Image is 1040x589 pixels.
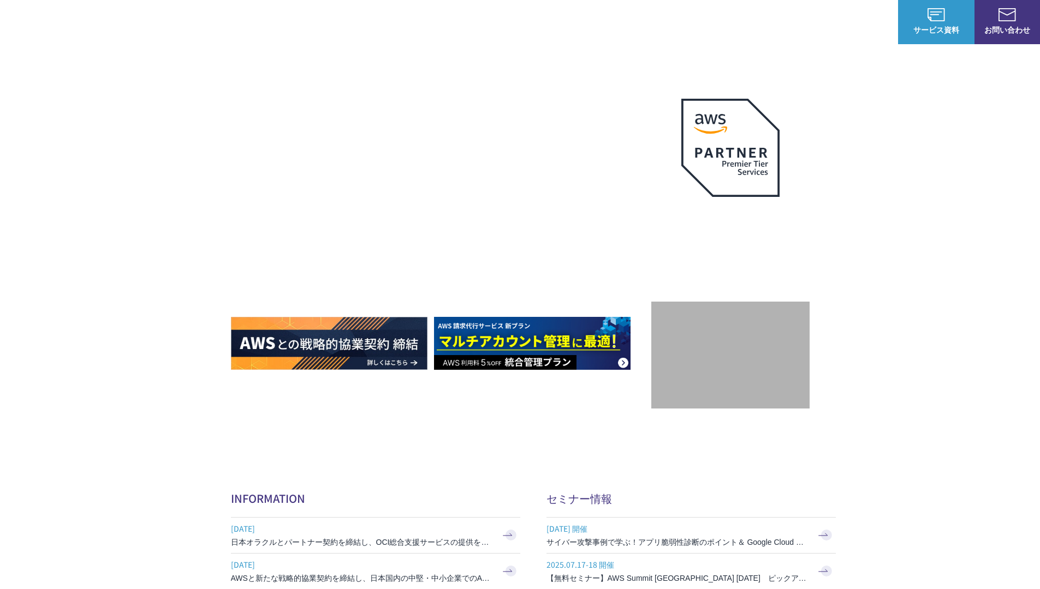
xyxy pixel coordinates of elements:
[16,9,205,35] a: AWS総合支援サービス C-Chorus NHN テコラスAWS総合支援サービス
[673,318,788,398] img: 契約件数
[668,210,793,252] p: 最上位プレミアティア サービスパートナー
[231,490,520,506] h2: INFORMATION
[126,10,205,33] span: NHN テコラス AWS総合支援サービス
[546,573,809,584] h3: 【無料セミナー】AWS Summit [GEOGRAPHIC_DATA] [DATE] ピックアップセッション
[793,16,835,28] p: ナレッジ
[546,518,836,553] a: [DATE] 開催 サイバー攻撃事例で学ぶ！アプリ脆弱性診断のポイント＆ Google Cloud セキュリティ対策
[231,179,651,284] h1: AWS ジャーニーの 成功を実現
[546,490,836,506] h2: セミナー情報
[231,121,651,169] p: AWSの導入からコスト削減、 構成・運用の最適化からデータ活用まで 規模や業種業態を問わない マネージドサービスで
[231,520,493,537] span: [DATE]
[999,8,1016,21] img: お問い合わせ
[741,16,771,28] a: 導入事例
[718,210,742,226] em: AWS
[520,16,546,28] p: 強み
[231,518,520,553] a: [DATE] 日本オラクルとパートナー契約を締結し、OCI総合支援サービスの提供を開始
[231,317,427,370] img: AWSとの戦略的協業契約 締結
[231,554,520,589] a: [DATE] AWSと新たな戦略的協業契約を締結し、日本国内の中堅・中小企業でのAWS活用を加速
[546,556,809,573] span: 2025.07.17-18 開催
[568,16,610,28] p: サービス
[546,520,809,537] span: [DATE] 開催
[632,16,719,28] p: 業種別ソリューション
[898,24,974,35] span: サービス資料
[231,556,493,573] span: [DATE]
[681,99,780,197] img: AWSプレミアティアサービスパートナー
[928,8,945,21] img: AWS総合支援サービス C-Chorus サービス資料
[546,537,809,548] h3: サイバー攻撃事例で学ぶ！アプリ脆弱性診断のポイント＆ Google Cloud セキュリティ対策
[231,573,493,584] h3: AWSと新たな戦略的協業契約を締結し、日本国内の中堅・中小企業でのAWS活用を加速
[434,317,631,370] img: AWS請求代行サービス 統合管理プラン
[231,537,493,548] h3: 日本オラクルとパートナー契約を締結し、OCI総合支援サービスの提供を開始
[974,24,1040,35] span: お問い合わせ
[857,16,887,28] a: ログイン
[546,554,836,589] a: 2025.07.17-18 開催 【無料セミナー】AWS Summit [GEOGRAPHIC_DATA] [DATE] ピックアップセッション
